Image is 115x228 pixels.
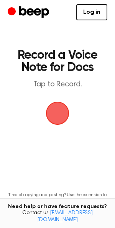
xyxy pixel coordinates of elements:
p: Tap to Record. [14,80,101,89]
h1: Record a Voice Note for Docs [14,49,101,74]
a: Log in [76,4,107,20]
button: Beep Logo [46,102,69,125]
a: [EMAIL_ADDRESS][DOMAIN_NAME] [37,210,93,223]
span: Contact us [5,210,110,223]
a: Beep [8,5,51,20]
p: Tired of copying and pasting? Use the extension to automatically insert your recordings. [6,192,109,204]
